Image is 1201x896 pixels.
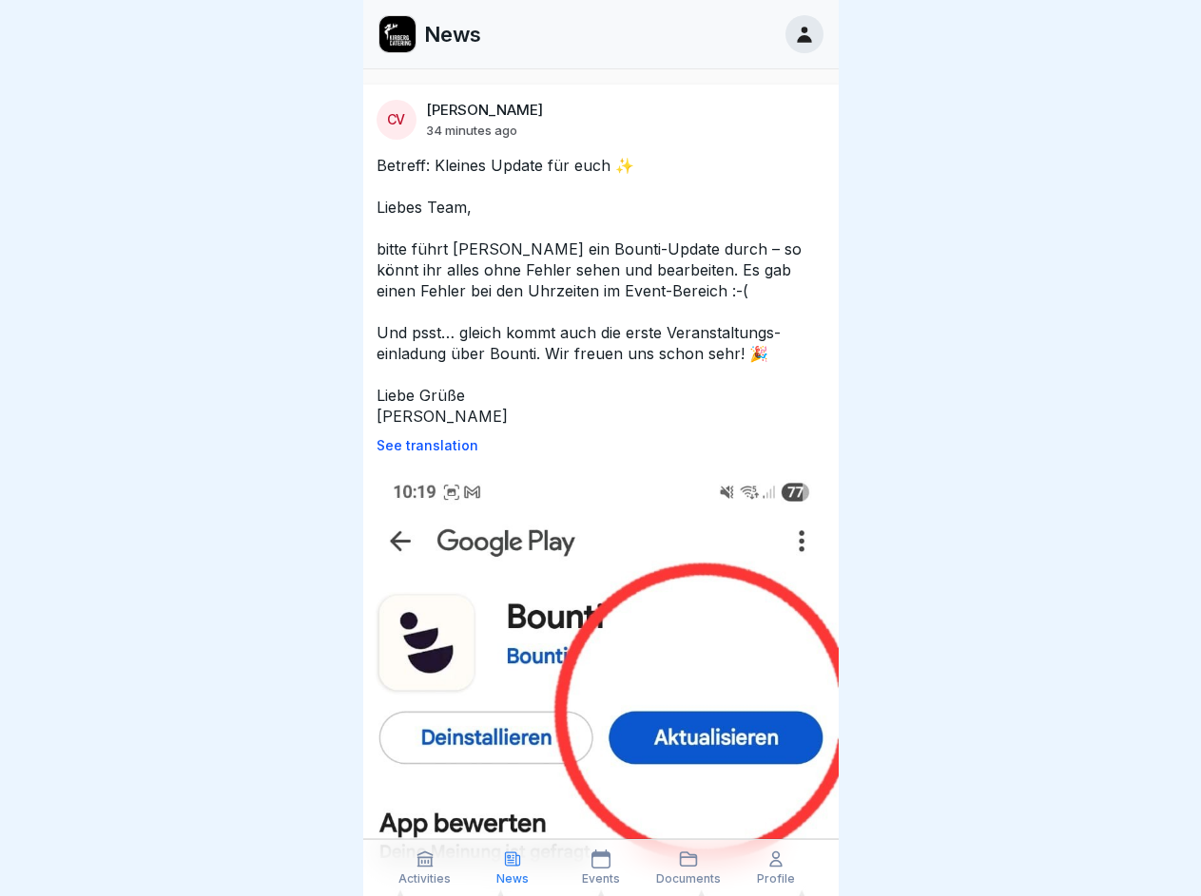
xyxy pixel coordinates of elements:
[757,872,795,886] p: Profile
[426,123,517,138] p: 34 minutes ago
[582,872,620,886] p: Events
[377,438,825,453] p: See translation
[656,872,721,886] p: Documents
[398,872,451,886] p: Activities
[424,22,481,47] p: News
[496,872,529,886] p: News
[377,155,825,427] p: Betreff: Kleines Update für euch ✨ Liebes Team, bitte führt [PERSON_NAME] ein Bounti-Update durch...
[377,100,416,140] div: CV
[426,102,543,119] p: [PERSON_NAME]
[379,16,416,52] img: ewxb9rjzulw9ace2na8lwzf2.png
